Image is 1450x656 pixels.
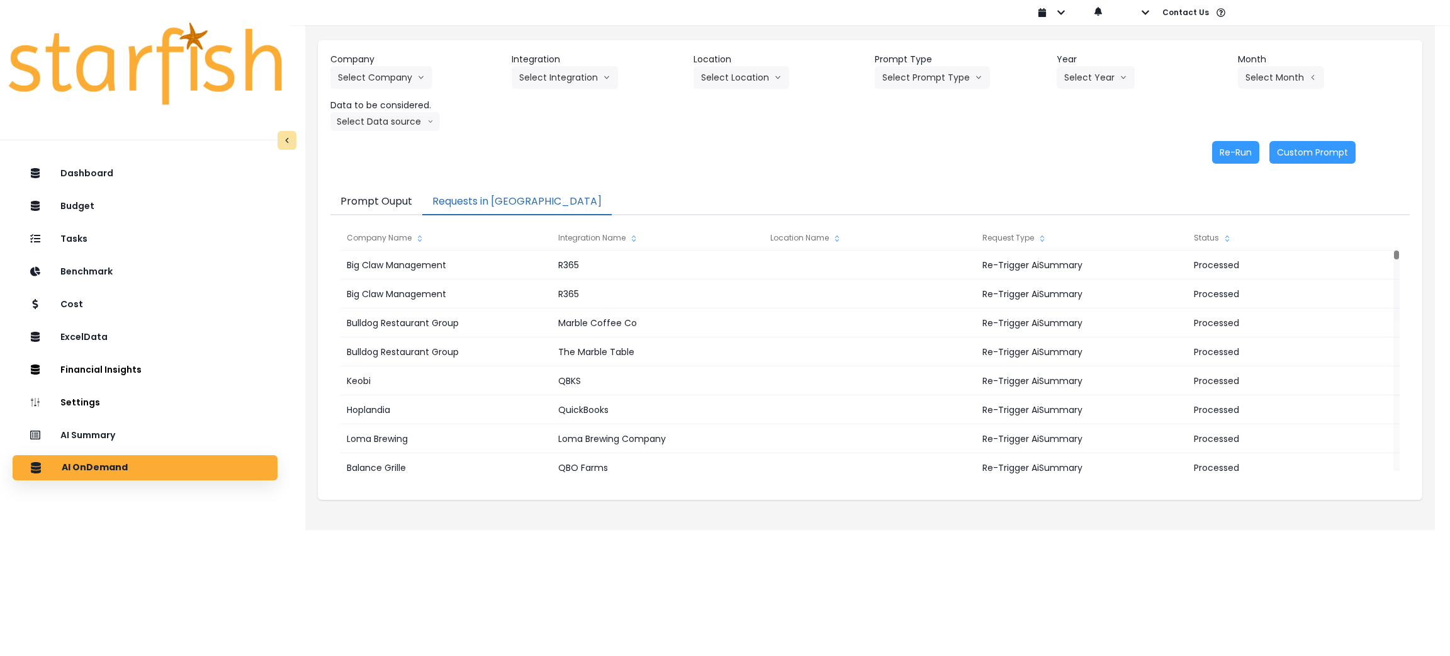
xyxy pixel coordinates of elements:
p: ExcelData [60,332,108,342]
p: Tasks [60,234,87,244]
header: Location [694,53,865,66]
div: Integration Name [552,225,763,251]
div: Processed [1188,453,1399,482]
div: Processed [1188,424,1399,453]
div: Company Name [340,225,552,251]
div: Bulldog Restaurant Group [340,337,552,366]
p: Cost [60,299,83,310]
header: Month [1238,53,1410,66]
div: Re-Trigger AiSummary [976,424,1188,453]
div: Re-Trigger AiSummary [976,308,1188,337]
svg: arrow down line [417,71,425,84]
div: Processed [1188,395,1399,424]
p: AI OnDemand [62,462,128,473]
div: Hoplandia [340,395,552,424]
button: Select Integrationarrow down line [512,66,618,89]
svg: arrow down line [603,71,610,84]
button: Financial Insights [13,357,278,382]
div: QuickBooks [552,395,763,424]
button: Benchmark [13,259,278,284]
header: Integration [512,53,683,66]
p: Dashboard [60,168,113,179]
p: Benchmark [60,266,113,277]
button: Cost [13,291,278,317]
div: Re-Trigger AiSummary [976,366,1188,395]
div: Re-Trigger AiSummary [976,251,1188,280]
button: Re-Run [1212,141,1259,164]
button: Select Prompt Typearrow down line [875,66,990,89]
button: ExcelData [13,324,278,349]
div: The Marble Table [552,337,763,366]
div: Processed [1188,251,1399,280]
svg: arrow down line [774,71,782,84]
button: Select Locationarrow down line [694,66,789,89]
svg: arrow down line [975,71,982,84]
svg: arrow left line [1309,71,1317,84]
header: Company [330,53,502,66]
button: AI OnDemand [13,455,278,480]
button: Select Data sourcearrow down line [330,112,440,131]
button: Prompt Ouput [330,189,422,215]
div: Re-Trigger AiSummary [976,453,1188,482]
button: Custom Prompt [1269,141,1356,164]
div: Loma Brewing [340,424,552,453]
div: Bulldog Restaurant Group [340,308,552,337]
div: R365 [552,280,763,308]
svg: sort [415,234,425,244]
div: Balance Grille [340,453,552,482]
div: Re-Trigger AiSummary [976,280,1188,308]
div: Processed [1188,280,1399,308]
div: QBKS [552,366,763,395]
p: Budget [60,201,94,212]
button: Select Montharrow left line [1238,66,1324,89]
svg: sort [629,234,639,244]
div: Processed [1188,337,1399,366]
div: Keobi [340,366,552,395]
div: Marble Coffee Co [552,308,763,337]
header: Data to be considered. [330,99,502,112]
button: Budget [13,193,278,218]
div: Big Claw Management [340,280,552,308]
div: Location Name [764,225,975,251]
div: QBO Farms [552,453,763,482]
div: R365 [552,251,763,280]
div: Processed [1188,308,1399,337]
header: Year [1057,53,1228,66]
div: Loma Brewing Company [552,424,763,453]
button: Select Yeararrow down line [1057,66,1135,89]
svg: arrow down line [1120,71,1127,84]
div: Re-Trigger AiSummary [976,395,1188,424]
div: Re-Trigger AiSummary [976,337,1188,366]
svg: sort [832,234,842,244]
button: Select Companyarrow down line [330,66,432,89]
div: Status [1188,225,1399,251]
header: Prompt Type [875,53,1047,66]
div: Request Type [976,225,1188,251]
p: AI Summary [60,430,115,441]
button: AI Summary [13,422,278,448]
button: Tasks [13,226,278,251]
button: Dashboard [13,161,278,186]
div: Big Claw Management [340,251,552,280]
button: Settings [13,390,278,415]
svg: arrow down line [427,115,434,128]
svg: sort [1222,234,1232,244]
svg: sort [1037,234,1047,244]
button: Requests in [GEOGRAPHIC_DATA] [422,189,612,215]
div: Processed [1188,366,1399,395]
